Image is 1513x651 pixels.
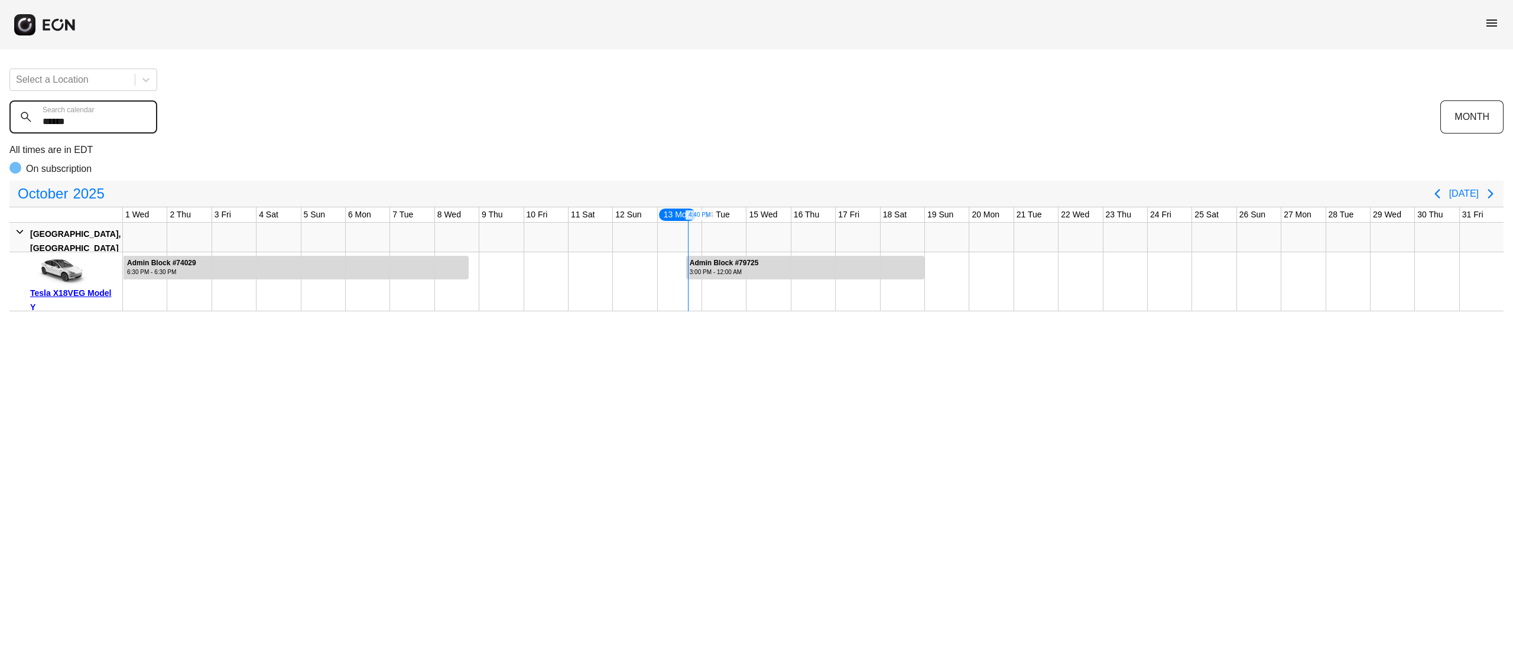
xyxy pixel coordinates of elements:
div: [GEOGRAPHIC_DATA], [GEOGRAPHIC_DATA] [30,227,121,255]
span: menu [1485,16,1499,30]
div: 2 Thu [167,207,193,222]
div: 8 Wed [435,207,463,222]
div: 24 Fri [1148,207,1174,222]
div: Rented for 6 days by Admin Block Current status is rental [686,252,925,279]
div: 13 Mon [658,207,697,222]
p: On subscription [26,162,92,176]
div: Admin Block #79725 [690,259,759,268]
span: 2025 [70,182,106,206]
div: Admin Block #74029 [127,259,196,268]
div: 21 Tue [1014,207,1044,222]
div: 26 Sun [1237,207,1268,222]
div: 28 Tue [1326,207,1356,222]
div: 16 Thu [791,207,822,222]
div: 3:00 PM - 12:00 AM [690,268,759,276]
button: Previous page [1426,182,1449,206]
div: 23 Thu [1103,207,1134,222]
button: MONTH [1440,100,1504,134]
div: 1 Wed [123,207,151,222]
p: All times are in EDT [9,143,1504,157]
div: 6:30 PM - 6:30 PM [127,268,196,276]
div: 30 Thu [1415,207,1445,222]
div: 3 Fri [212,207,233,222]
label: Search calendar [43,105,94,115]
div: 18 Sat [881,207,909,222]
img: car [30,256,89,286]
div: 25 Sat [1192,207,1220,222]
div: 10 Fri [524,207,550,222]
div: 6 Mon [346,207,374,222]
div: 29 Wed [1371,207,1404,222]
div: Tesla X18VEG Model Y [30,286,118,314]
div: 14 Tue [702,207,732,222]
div: 22 Wed [1059,207,1092,222]
div: 4 Sat [257,207,281,222]
button: Next page [1479,182,1502,206]
div: 11 Sat [569,207,597,222]
div: 12 Sun [613,207,644,222]
div: 7 Tue [390,207,415,222]
div: 15 Wed [746,207,780,222]
div: 31 Fri [1460,207,1486,222]
div: 17 Fri [836,207,862,222]
span: October [15,182,70,206]
div: 19 Sun [925,207,956,222]
button: [DATE] [1449,183,1479,204]
div: 5 Sun [301,207,328,222]
div: 9 Thu [479,207,505,222]
div: 27 Mon [1281,207,1314,222]
div: Rented for 8 days by Admin Block Current status is rental [123,252,469,279]
div: 20 Mon [969,207,1002,222]
button: October2025 [11,182,112,206]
